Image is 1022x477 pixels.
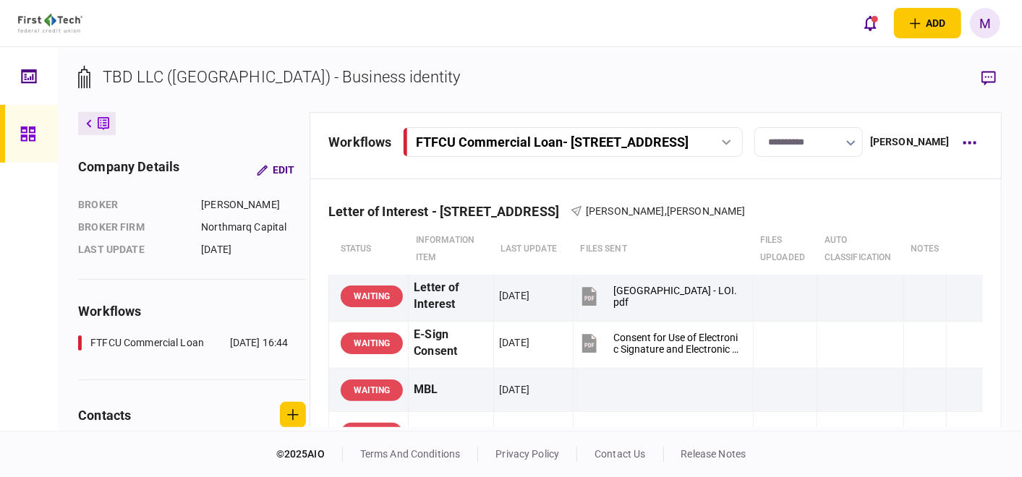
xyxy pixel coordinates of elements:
[613,285,741,308] div: Crestwood Village - LOI.pdf
[579,280,741,312] button: Crestwood Village - LOI.pdf
[18,14,82,33] img: client company logo
[499,382,529,397] div: [DATE]
[414,374,488,406] div: MBL
[341,285,403,307] div: WAITING
[414,417,488,450] div: Identification
[753,224,817,275] th: Files uploaded
[904,224,947,275] th: notes
[90,335,204,351] div: FTFCU Commercial Loan
[855,8,885,38] button: open notifications list
[416,134,689,150] div: FTFCU Commercial Loan - [STREET_ADDRESS]
[78,301,306,321] div: workflows
[341,423,403,444] div: WAITING
[245,157,306,183] button: Edit
[499,288,529,303] div: [DATE]
[328,132,391,152] div: workflows
[78,197,187,212] div: Broker
[970,8,1000,38] button: M
[409,224,494,275] th: Information item
[230,335,289,351] div: [DATE] 16:44
[414,327,488,360] div: E-Sign Consent
[328,204,571,219] div: Letter of Interest - [STREET_ADDRESS]
[78,157,179,183] div: company details
[201,220,306,235] div: Northmarq Capital
[817,224,904,275] th: auto classification
[201,242,306,257] div: [DATE]
[78,405,131,425] div: contacts
[574,224,754,275] th: files sent
[579,327,741,359] button: Consent for Use of Electronic Signature and Electronic Disclosures Agreement Editable.pdf
[78,242,187,257] div: last update
[341,379,403,401] div: WAITING
[499,335,529,350] div: [DATE]
[613,332,741,355] div: Consent for Use of Electronic Signature and Electronic Disclosures Agreement Editable.pdf
[494,224,574,275] th: last update
[665,205,667,217] span: ,
[78,220,187,235] div: broker firm
[341,332,403,354] div: WAITING
[201,197,306,212] div: [PERSON_NAME]
[329,224,409,275] th: status
[667,205,746,217] span: [PERSON_NAME]
[499,426,529,440] div: [DATE]
[276,447,343,462] div: © 2025 AIO
[403,127,743,157] button: FTFCU Commercial Loan- [STREET_ADDRESS]
[414,280,488,313] div: Letter of Interest
[78,335,288,351] a: FTFCU Commercial Loan[DATE] 16:44
[595,448,645,460] a: contact us
[103,65,460,89] div: TBD LLC ([GEOGRAPHIC_DATA]) - Business identity
[894,8,961,38] button: open adding identity options
[586,205,665,217] span: [PERSON_NAME]
[495,448,559,460] a: privacy policy
[681,448,746,460] a: release notes
[870,134,950,150] div: [PERSON_NAME]
[360,448,461,460] a: terms and conditions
